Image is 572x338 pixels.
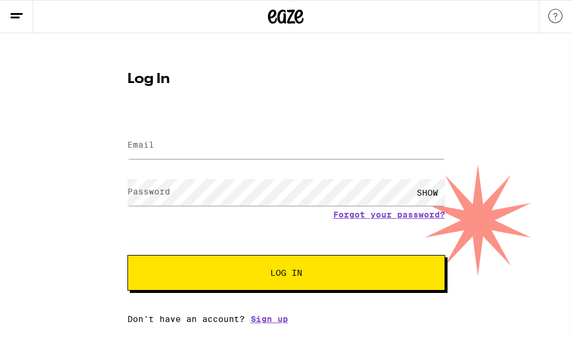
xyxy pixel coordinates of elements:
[127,72,445,87] h1: Log In
[127,140,154,149] label: Email
[251,314,288,324] a: Sign up
[270,269,302,277] span: Log In
[127,314,445,324] div: Don't have an account?
[127,255,445,291] button: Log In
[127,132,445,159] input: Email
[333,210,445,219] a: Forgot your password?
[410,179,445,206] div: SHOW
[127,187,170,196] label: Password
